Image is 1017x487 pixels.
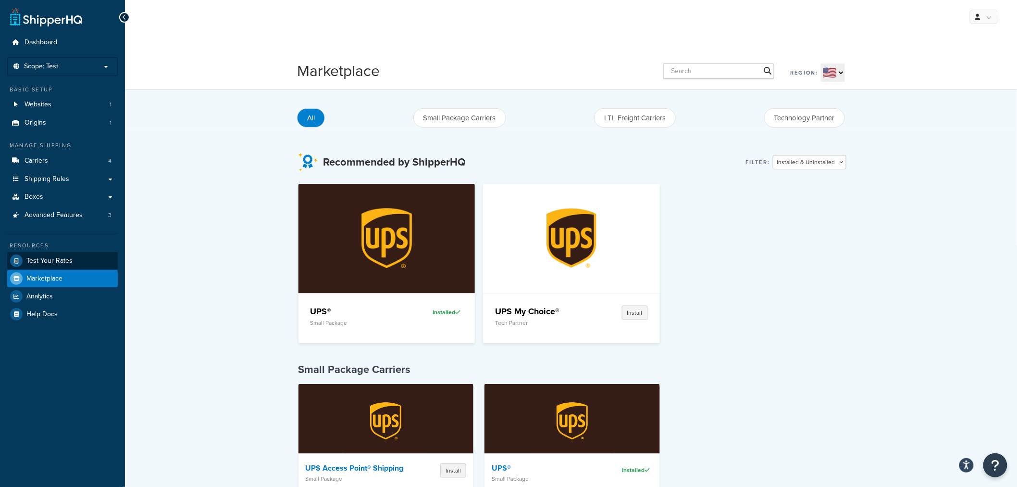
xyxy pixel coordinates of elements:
a: Carriers4 [7,152,118,170]
li: Origins [7,114,118,132]
span: Help Docs [26,310,58,319]
li: Websites [7,96,118,114]
span: Scope: Test [24,63,58,71]
h3: Recommended by ShipperHQ [323,156,466,168]
span: Marketplace [26,275,62,283]
li: Advanced Features [7,206,118,224]
span: Boxes [25,193,43,201]
a: Marketplace [7,270,118,287]
span: 1 [110,119,112,127]
a: Dashboard [7,34,118,51]
span: Websites [25,101,51,109]
p: Tech Partner [495,320,586,326]
button: Open Resource Center [983,453,1007,477]
span: 3 [108,211,112,219]
button: All [297,108,325,128]
a: Advanced Features3 [7,206,118,224]
p: Small Package [306,475,405,482]
a: Websites1 [7,96,118,114]
a: Boxes [7,188,118,206]
img: UPS My Choice® [504,184,640,293]
li: Carriers [7,152,118,170]
img: UPS Access Point® Shipping [344,387,428,455]
label: Region: [791,66,819,79]
p: Small Package [310,320,402,326]
a: UPS®UPS®Small PackageInstalled [298,184,475,343]
span: Analytics [26,293,53,301]
button: Small Package Carriers [413,108,506,128]
h4: UPS Access Point® Shipping [306,463,405,473]
a: Analytics [7,288,118,305]
button: Install [622,306,648,320]
button: LTL Freight Carriers [594,108,676,128]
div: Resources [7,242,118,250]
a: Shipping Rules [7,170,118,188]
label: Filter: [745,155,770,169]
div: Installed [598,463,653,477]
img: UPS® [530,387,614,455]
h4: UPS® [492,463,591,473]
div: Manage Shipping [7,141,118,150]
div: Installed [409,306,463,319]
span: Dashboard [25,38,57,47]
span: 4 [108,157,112,165]
a: Origins1 [7,114,118,132]
input: Search [664,64,774,79]
p: Small Package [492,475,591,482]
h4: UPS® [310,306,402,317]
div: Basic Setup [7,86,118,94]
img: UPS® [319,184,455,293]
span: Carriers [25,157,48,165]
button: Install [440,463,466,478]
a: UPS My Choice®UPS My Choice®Tech PartnerInstall [483,184,660,343]
span: Test Your Rates [26,257,73,265]
span: Origins [25,119,46,127]
span: Advanced Features [25,211,83,219]
a: Help Docs [7,306,118,323]
h1: Marketplace [297,60,380,82]
h4: Small Package Carriers [298,362,846,377]
button: Technology Partner [764,108,845,128]
span: 1 [110,101,112,109]
span: Shipping Rules [25,175,69,183]
h4: UPS My Choice® [495,306,586,317]
a: Test Your Rates [7,252,118,269]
